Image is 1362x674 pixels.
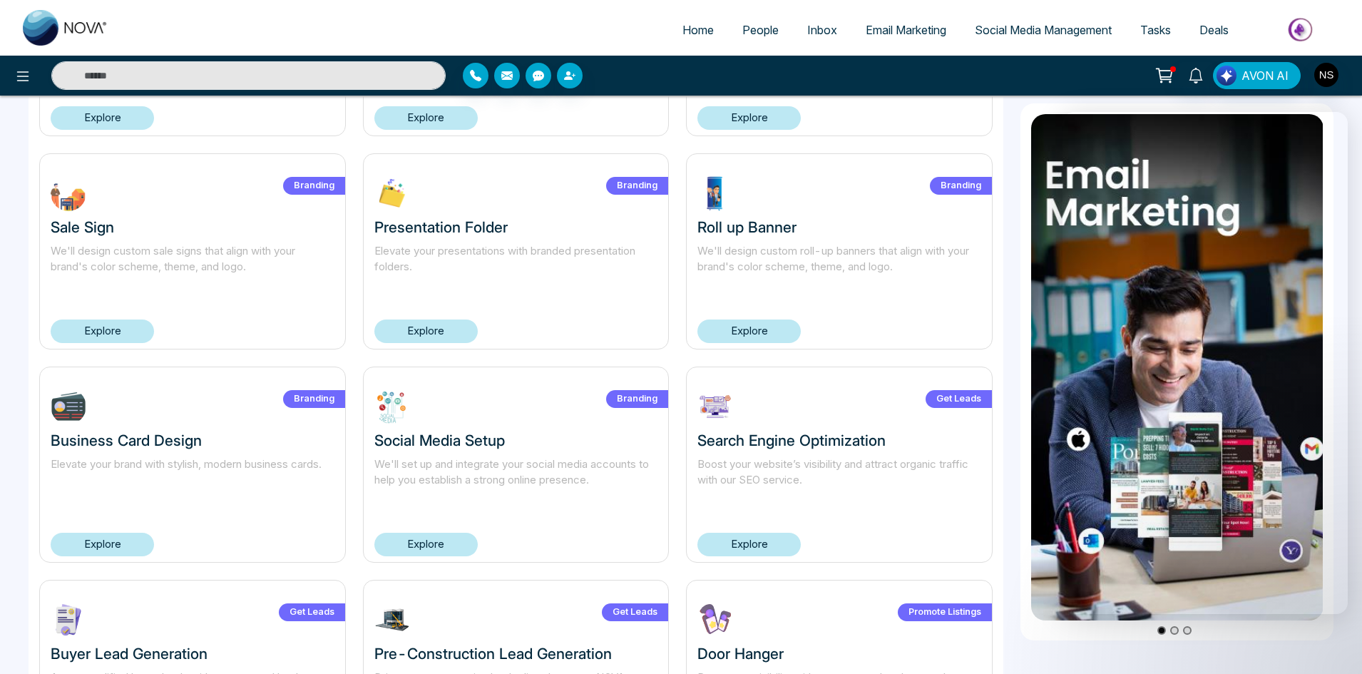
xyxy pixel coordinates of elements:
label: Branding [930,177,992,195]
p: Boost your website’s visibility and attract organic traffic with our SEO service. [697,456,981,505]
span: Home [682,23,714,37]
a: Social Media Management [961,16,1126,44]
img: FsSfh1730742515.jpg [374,602,410,638]
a: Explore [374,533,478,556]
label: Branding [283,177,345,195]
button: Go to slide 3 [1183,626,1192,635]
p: Elevate your brand with stylish, modern business cards. [51,456,334,505]
label: Branding [606,390,668,408]
h3: Buyer Lead Generation [51,645,334,663]
h3: Roll up Banner [697,218,981,236]
label: Branding [606,177,668,195]
img: eYwbv1730743564.jpg [697,389,733,424]
label: Promote Listings [898,603,992,621]
img: Vlcuf1730739043.jpg [697,602,733,638]
img: Lead Flow [1217,66,1236,86]
img: Market-place.gif [1250,14,1353,46]
h3: Pre-Construction Lead Generation [374,645,658,663]
h3: Sale Sign [51,218,334,236]
a: Explore [51,320,154,343]
span: Social Media Management [975,23,1112,37]
a: Inbox [793,16,851,44]
button: AVON AI [1213,62,1301,89]
span: Deals [1199,23,1229,37]
a: Deals [1185,16,1243,44]
span: Tasks [1140,23,1171,37]
span: Inbox [807,23,837,37]
button: Go to slide 2 [1170,626,1179,635]
h3: Presentation Folder [374,218,658,236]
h3: Door Hanger [697,645,981,663]
h3: Business Card Design [51,432,334,449]
span: AVON AI [1241,67,1289,84]
img: BbxDK1732303356.jpg [51,389,86,424]
img: User Avatar [1314,63,1338,87]
p: We'll design custom sale signs that align with your brand's color scheme, theme, and logo. [51,243,334,292]
span: Email Marketing [866,23,946,37]
label: Get Leads [602,603,668,621]
a: Home [668,16,728,44]
a: Email Marketing [851,16,961,44]
iframe: Intercom live chat [1314,626,1348,660]
img: ABHm51732302824.jpg [374,389,410,424]
img: XLP2c1732303713.jpg [374,175,410,211]
a: People [728,16,793,44]
label: Branding [283,390,345,408]
a: Explore [697,533,801,556]
h3: Search Engine Optimization [697,432,981,449]
a: Explore [374,106,478,130]
a: Tasks [1126,16,1185,44]
h3: Social Media Setup [374,432,658,449]
a: Explore [697,106,801,130]
iframe: Intercom live chat [1063,112,1348,614]
a: Explore [697,320,801,343]
a: Explore [51,106,154,130]
img: FWbuT1732304245.jpg [51,175,86,211]
label: Get Leads [926,390,992,408]
a: Explore [51,533,154,556]
button: Go to slide 1 [1157,626,1166,635]
img: item1.png [1031,114,1323,621]
p: Elevate your presentations with branded presentation folders. [374,243,658,292]
p: We'll set up and integrate your social media accounts to help you establish a strong online prese... [374,456,658,505]
a: Explore [374,320,478,343]
img: sYAVk1730743386.jpg [51,602,86,638]
span: People [742,23,779,37]
img: ptdrg1732303548.jpg [697,175,733,211]
p: We'll design custom roll-up banners that align with your brand's color scheme, theme, and logo. [697,243,981,292]
label: Get Leads [279,603,345,621]
img: Nova CRM Logo [23,10,108,46]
